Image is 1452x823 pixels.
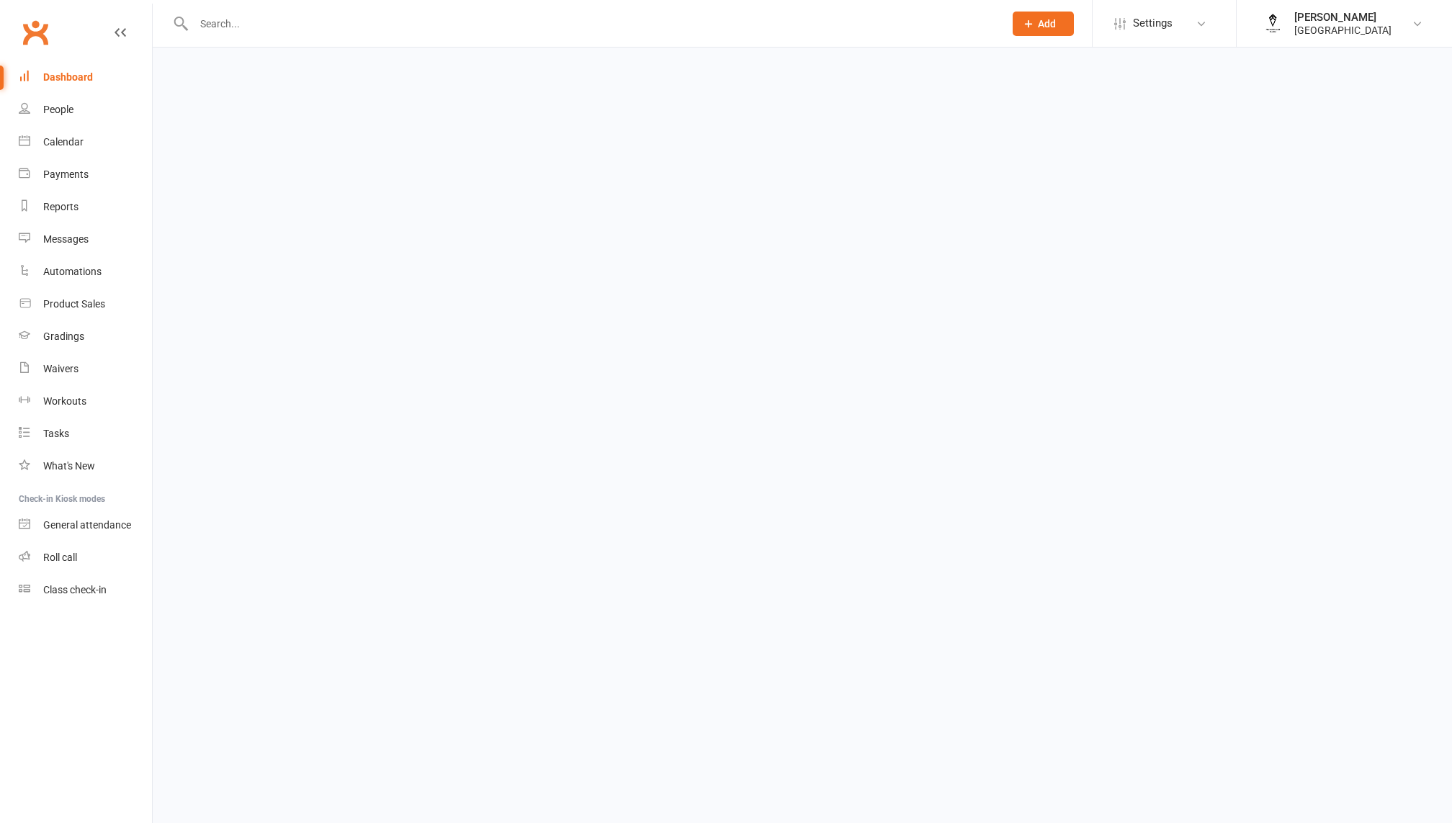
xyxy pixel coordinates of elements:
[43,395,86,407] div: Workouts
[43,519,131,531] div: General attendance
[1294,24,1391,37] div: [GEOGRAPHIC_DATA]
[43,136,84,148] div: Calendar
[43,552,77,563] div: Roll call
[43,266,102,277] div: Automations
[43,233,89,245] div: Messages
[1294,11,1391,24] div: [PERSON_NAME]
[43,104,73,115] div: People
[189,14,994,34] input: Search...
[43,584,107,595] div: Class check-in
[1038,18,1056,30] span: Add
[19,418,152,450] a: Tasks
[43,330,84,342] div: Gradings
[19,158,152,191] a: Payments
[43,71,93,83] div: Dashboard
[43,428,69,439] div: Tasks
[43,168,89,180] div: Payments
[43,298,105,310] div: Product Sales
[17,14,53,50] a: Clubworx
[19,288,152,320] a: Product Sales
[19,94,152,126] a: People
[19,353,152,385] a: Waivers
[19,320,152,353] a: Gradings
[19,256,152,288] a: Automations
[19,541,152,574] a: Roll call
[19,223,152,256] a: Messages
[19,126,152,158] a: Calendar
[1258,9,1287,38] img: thumb_image1645566591.png
[43,363,79,374] div: Waivers
[19,61,152,94] a: Dashboard
[1133,7,1173,40] span: Settings
[19,450,152,482] a: What's New
[19,385,152,418] a: Workouts
[43,460,95,472] div: What's New
[19,574,152,606] a: Class kiosk mode
[19,191,152,223] a: Reports
[43,201,79,212] div: Reports
[1013,12,1074,36] button: Add
[19,509,152,541] a: General attendance kiosk mode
